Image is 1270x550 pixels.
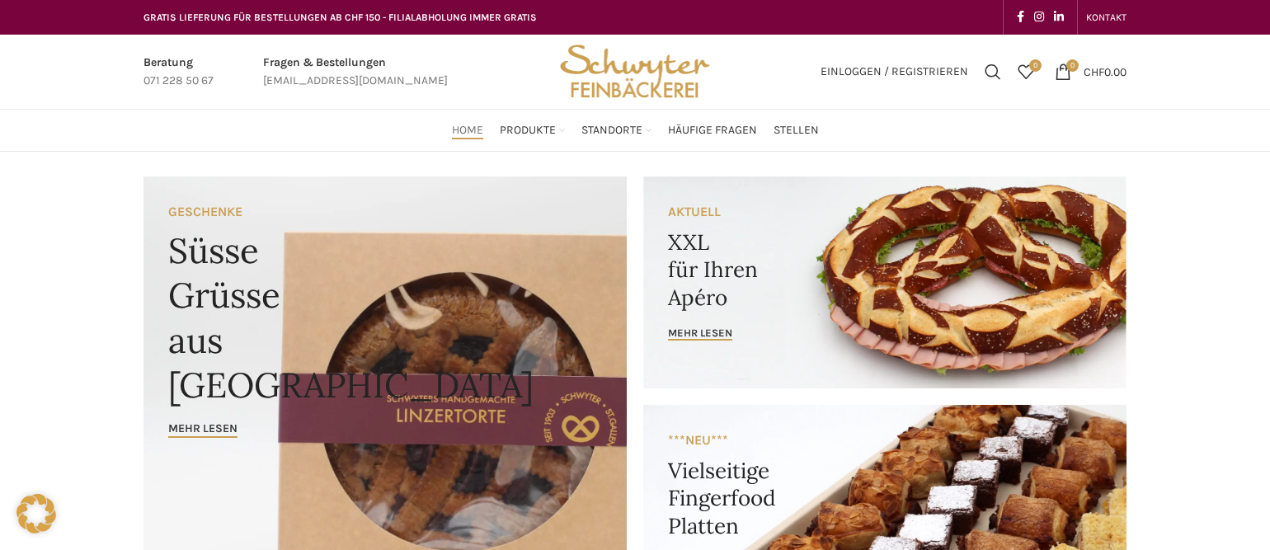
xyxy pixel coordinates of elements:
[1009,55,1042,88] a: 0
[774,114,819,147] a: Stellen
[263,54,448,91] a: Infobox link
[668,114,757,147] a: Häufige Fragen
[581,123,642,139] span: Standorte
[1078,1,1135,34] div: Secondary navigation
[1029,6,1049,29] a: Instagram social link
[581,114,651,147] a: Standorte
[643,176,1127,388] a: Banner link
[500,114,565,147] a: Produkte
[452,123,483,139] span: Home
[554,35,716,109] img: Bäckerei Schwyter
[976,55,1009,88] a: Suchen
[1084,64,1104,78] span: CHF
[554,63,716,78] a: Site logo
[500,123,556,139] span: Produkte
[1049,6,1069,29] a: Linkedin social link
[1009,55,1042,88] div: Meine Wunschliste
[1047,55,1135,88] a: 0 CHF0.00
[452,114,483,147] a: Home
[143,12,537,23] span: GRATIS LIEFERUNG FÜR BESTELLUNGEN AB CHF 150 - FILIALABHOLUNG IMMER GRATIS
[1086,12,1127,23] span: KONTAKT
[774,123,819,139] span: Stellen
[821,66,968,78] span: Einloggen / Registrieren
[135,114,1135,147] div: Main navigation
[668,123,757,139] span: Häufige Fragen
[1012,6,1029,29] a: Facebook social link
[1029,59,1042,72] span: 0
[143,54,214,91] a: Infobox link
[812,55,976,88] a: Einloggen / Registrieren
[1066,59,1079,72] span: 0
[1084,64,1127,78] bdi: 0.00
[1086,1,1127,34] a: KONTAKT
